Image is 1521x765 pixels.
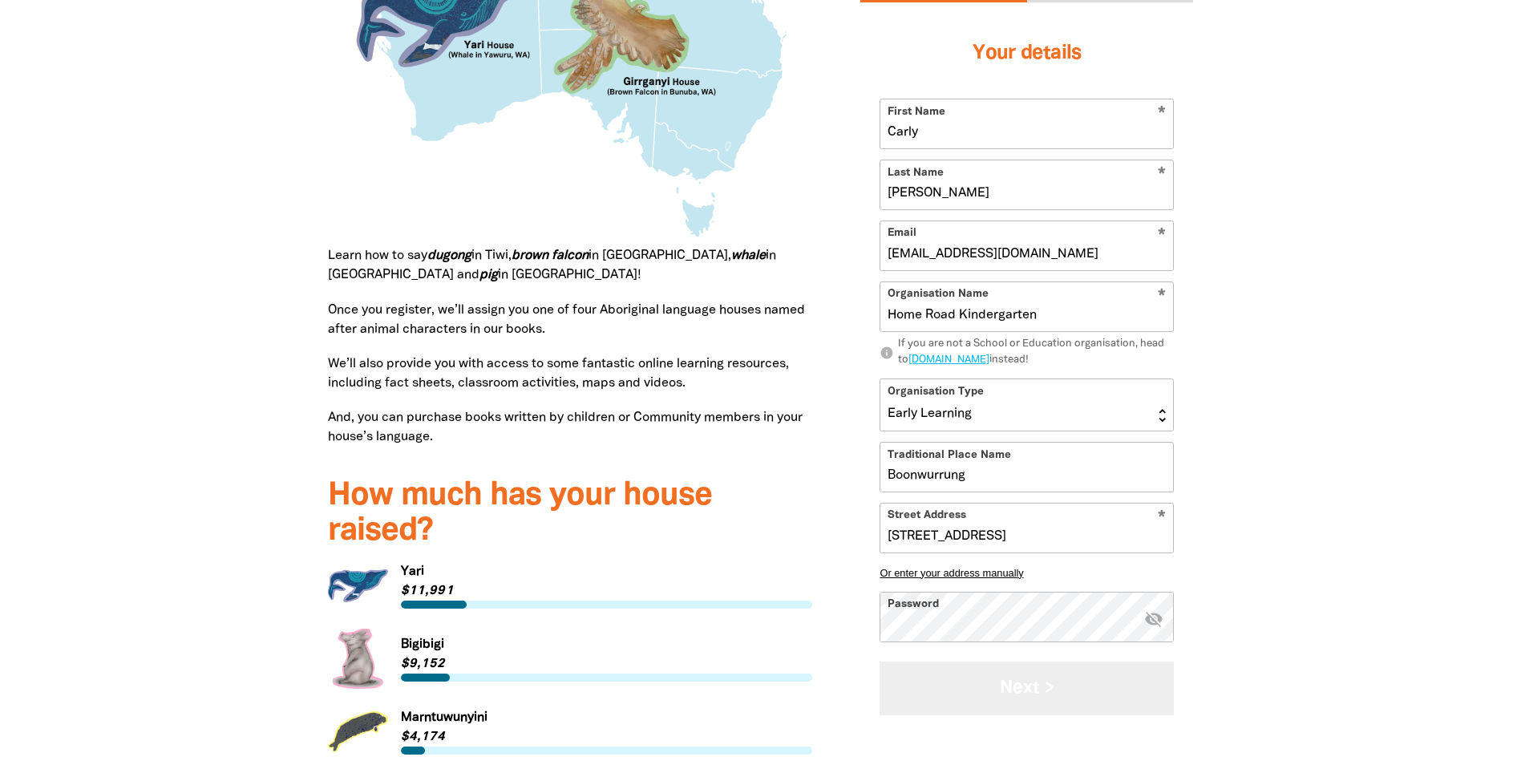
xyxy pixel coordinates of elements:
p: Learn how to say in Tiwi, in [GEOGRAPHIC_DATA], in [GEOGRAPHIC_DATA] and in [GEOGRAPHIC_DATA]! [328,246,813,285]
p: We’ll also provide you with access to some fantastic online learning resources, including fact sh... [328,354,813,393]
p: Once you register, we’ll assign you one of four Aboriginal language houses named after animal cha... [328,301,813,339]
h3: How much has your house raised? [328,479,813,549]
p: And, you can purchase books written by children or Community members in your house’s language. [328,408,813,447]
button: Or enter your address manually [880,567,1174,579]
button: Next > [880,662,1174,715]
strong: whale [731,250,766,261]
button: visibility_off [1144,609,1163,630]
div: If you are not a School or Education organisation, head to instead! [898,337,1175,368]
i: Hide password [1144,609,1163,628]
strong: pig [479,269,498,281]
i: info [880,346,894,360]
em: brown falcon [512,250,589,261]
h3: Your details [880,22,1174,86]
strong: dugong [427,250,471,261]
a: [DOMAIN_NAME] [908,355,989,365]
